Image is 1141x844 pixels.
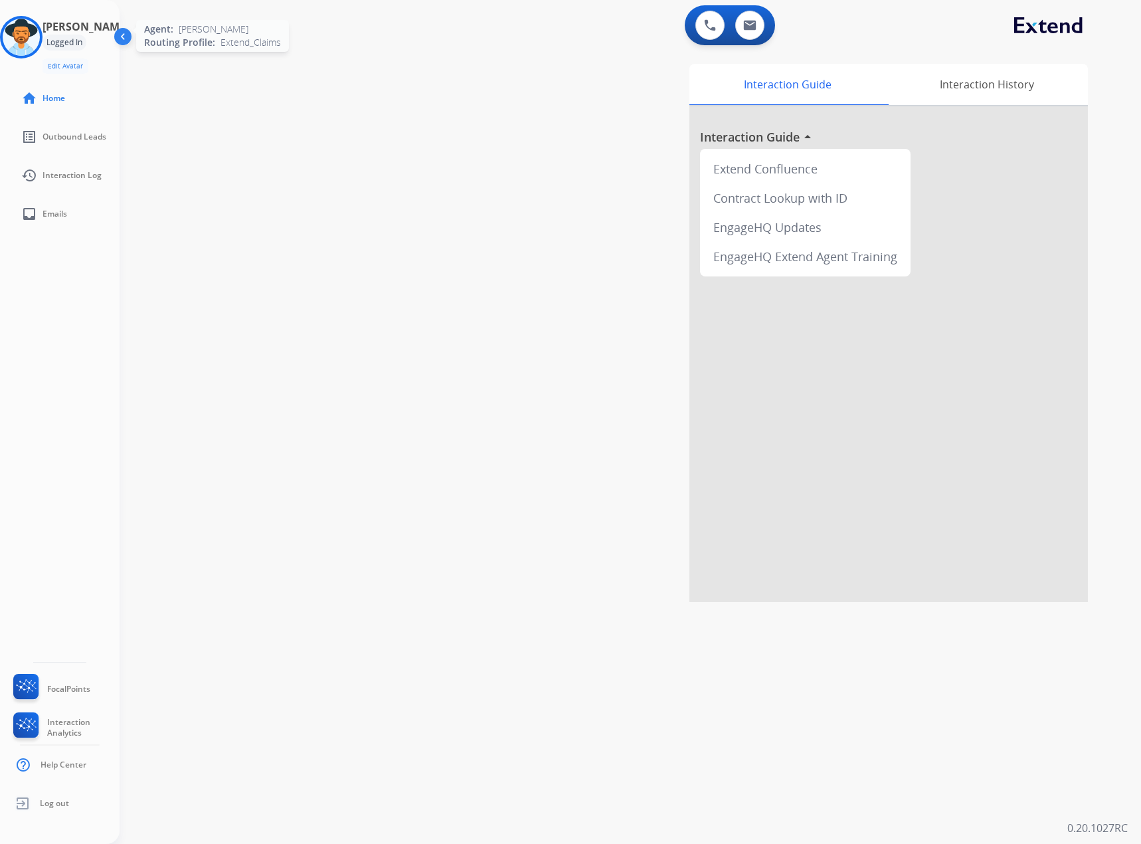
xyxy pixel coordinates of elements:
[21,90,37,106] mat-icon: home
[41,760,86,770] span: Help Center
[885,64,1088,105] div: Interaction History
[43,19,129,35] h3: [PERSON_NAME]
[705,242,905,271] div: EngageHQ Extend Agent Training
[1067,820,1128,836] p: 0.20.1027RC
[705,213,905,242] div: EngageHQ Updates
[43,209,67,219] span: Emails
[705,154,905,183] div: Extend Confluence
[21,206,37,222] mat-icon: inbox
[43,132,106,142] span: Outbound Leads
[21,167,37,183] mat-icon: history
[43,93,65,104] span: Home
[47,684,90,694] span: FocalPoints
[43,170,102,181] span: Interaction Log
[220,36,281,49] span: Extend_Claims
[3,19,40,56] img: avatar
[144,36,215,49] span: Routing Profile:
[43,58,88,74] button: Edit Avatar
[689,64,885,105] div: Interaction Guide
[179,23,248,36] span: [PERSON_NAME]
[705,183,905,213] div: Contract Lookup with ID
[144,23,173,36] span: Agent:
[11,712,120,743] a: Interaction Analytics
[43,35,86,51] div: Logged In
[47,717,120,738] span: Interaction Analytics
[11,674,90,704] a: FocalPoints
[40,798,69,809] span: Log out
[21,129,37,145] mat-icon: list_alt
